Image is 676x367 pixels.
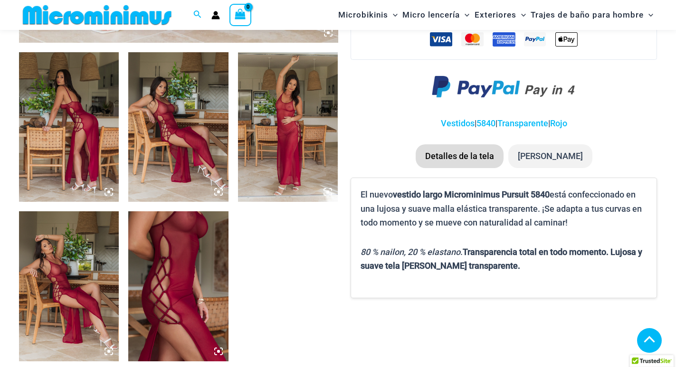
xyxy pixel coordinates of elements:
[128,52,228,202] img: Vestido Pursuit Ruby Red 5840
[495,118,497,128] font: |
[644,3,653,27] span: Alternar menú
[402,10,460,19] font: Micro lencería
[361,247,642,271] font: Transparencia total en todo momento. Lujosa y suave tela [PERSON_NAME] transparente.
[550,118,567,128] a: Rojo
[19,4,175,26] img: MM SHOP LOGO PLANO
[19,211,119,361] img: Vestido Pursuit Ruby Red 5840
[238,52,338,202] img: Vestido Pursuit Ruby Red 5840
[19,52,119,202] img: Vestido Pursuit Ruby Red 5840
[425,151,494,161] font: Detalles de la tela
[528,3,656,27] a: Trajes de baño para hombreAlternar menúAlternar menú
[476,118,495,128] a: 5840
[531,10,644,19] font: Trajes de baño para hombre
[475,10,516,19] font: Exteriores
[393,189,550,199] font: vestido largo Microminimus Pursuit 5840
[548,118,550,128] font: |
[211,11,220,19] a: Enlace del icono de la cuenta
[336,3,400,27] a: MicrobikinisAlternar menúAlternar menú
[361,247,460,257] font: 80 % nailon, 20 % elastano
[334,1,657,28] nav: Navegación del sitio
[229,4,251,26] a: Ver carrito de compras, vacío
[460,247,463,257] font: .
[361,189,642,227] font: está confeccionado en una lujosa y suave malla elástica transparente. ¡Se adapta a tus curvas en ...
[193,9,202,21] a: Enlace del icono de búsqueda
[497,118,548,128] a: Transparente
[388,3,398,27] span: Alternar menú
[518,151,583,161] font: [PERSON_NAME]
[460,3,469,27] span: Alternar menú
[338,10,388,19] font: Microbikinis
[128,211,228,361] img: Vestido Pursuit Ruby Red 5840
[516,3,526,27] span: Alternar menú
[400,3,472,27] a: Micro lenceríaAlternar menúAlternar menú
[441,118,475,128] a: Vestidos
[472,3,528,27] a: ExterioresAlternar menúAlternar menú
[361,189,393,199] font: El nuevo
[475,118,476,128] font: |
